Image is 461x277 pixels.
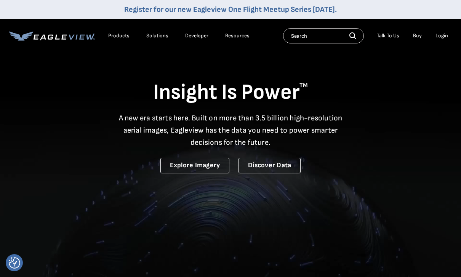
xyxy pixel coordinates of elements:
[283,28,364,43] input: Search
[108,32,130,39] div: Products
[9,79,452,106] h1: Insight Is Power
[124,5,337,14] a: Register for our new Eagleview One Flight Meetup Series [DATE].
[225,32,250,39] div: Resources
[185,32,208,39] a: Developer
[435,32,448,39] div: Login
[160,158,230,173] a: Explore Imagery
[9,257,20,269] button: Consent Preferences
[146,32,168,39] div: Solutions
[9,257,20,269] img: Revisit consent button
[299,82,308,89] sup: TM
[239,158,301,173] a: Discover Data
[377,32,399,39] div: Talk To Us
[114,112,347,149] p: A new era starts here. Built on more than 3.5 billion high-resolution aerial images, Eagleview ha...
[413,32,422,39] a: Buy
